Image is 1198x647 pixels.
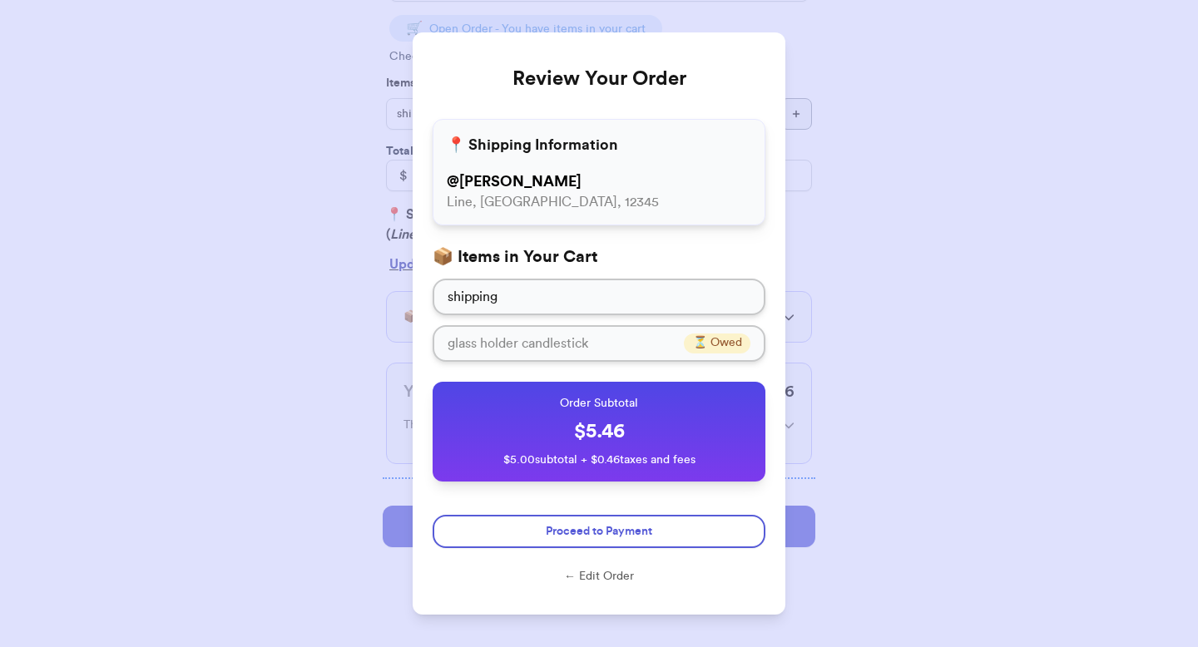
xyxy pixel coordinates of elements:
p: shipping [448,287,750,307]
p: @ [PERSON_NAME] [447,170,751,193]
button: Proceed to Payment [433,515,765,548]
span: $ 5.00 subtotal + $ 0.46 taxes and fees [503,454,696,466]
h3: 📦 Items in Your Cart [433,245,765,269]
button: ← Edit Order [433,568,765,585]
h3: 📍 Shipping Information [447,133,618,156]
p: Line, [GEOGRAPHIC_DATA], 12345 [447,193,751,211]
p: $ 5.46 [446,418,752,445]
p: Order Subtotal [446,395,752,412]
p: glass holder candlestick [448,333,588,353]
span: Proceed to Payment [546,523,652,540]
span: ⏳ Owed [693,334,742,353]
h2: Review Your Order [433,52,765,106]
